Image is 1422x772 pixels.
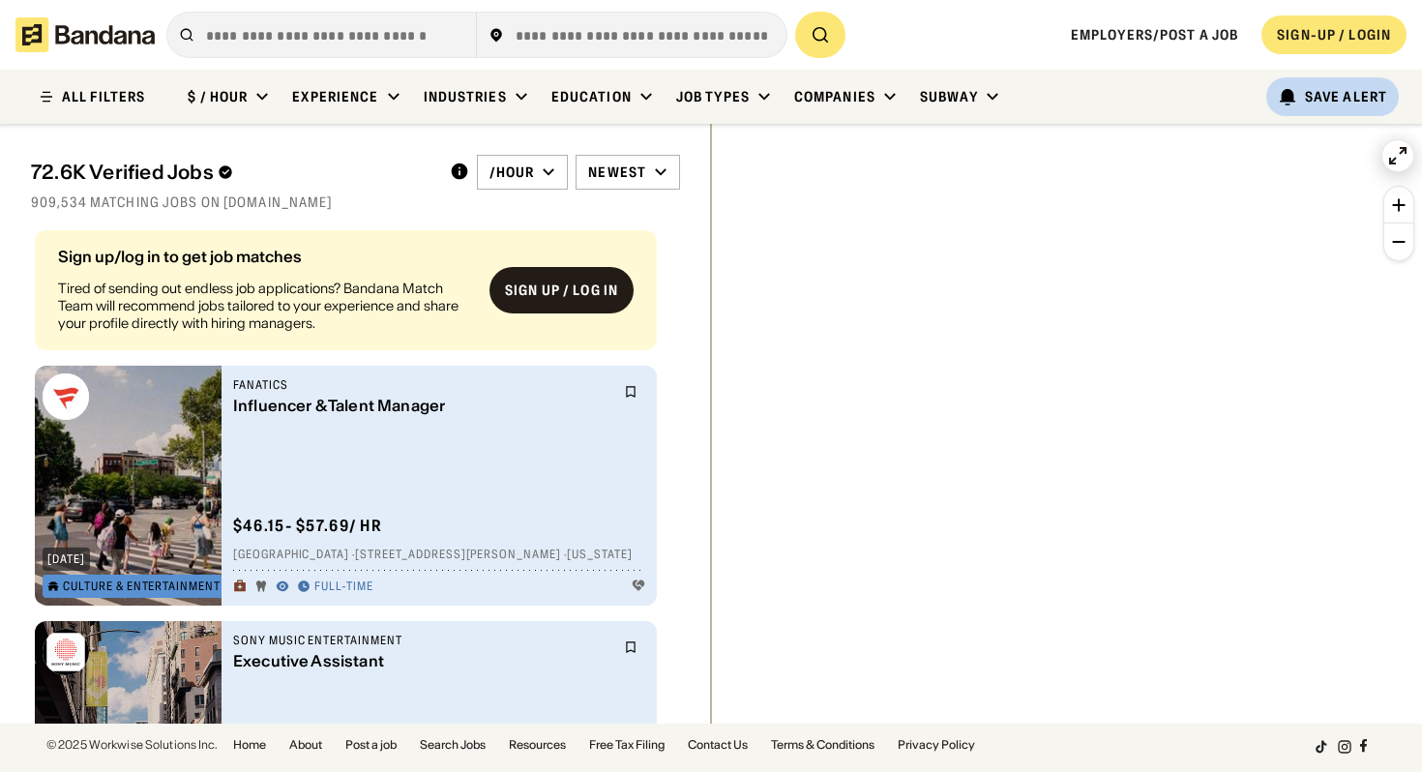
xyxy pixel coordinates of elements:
[63,580,221,592] div: Culture & Entertainment
[898,739,975,751] a: Privacy Policy
[314,579,373,595] div: Full-time
[233,739,266,751] a: Home
[509,739,566,751] a: Resources
[505,282,618,299] div: Sign up / Log in
[43,629,89,675] img: Sony Music Entertainment logo
[233,516,382,536] div: $ 46.15 - $57.69 / hr
[551,88,632,105] div: Education
[489,163,535,181] div: /hour
[1277,26,1391,44] div: SIGN-UP / LOGIN
[233,397,612,415] div: Influencer & Talent Manager
[794,88,875,105] div: Companies
[31,223,680,726] div: grid
[588,163,646,181] div: Newest
[676,88,750,105] div: Job Types
[31,193,680,211] div: 909,534 matching jobs on [DOMAIN_NAME]
[420,739,486,751] a: Search Jobs
[289,739,322,751] a: About
[47,553,85,565] div: [DATE]
[58,249,474,264] div: Sign up/log in to get job matches
[688,739,748,751] a: Contact Us
[46,739,218,751] div: © 2025 Workwise Solutions Inc.
[1071,26,1238,44] a: Employers/Post a job
[58,280,474,333] div: Tired of sending out endless job applications? Bandana Match Team will recommend jobs tailored to...
[920,88,978,105] div: Subway
[1305,88,1387,105] div: Save Alert
[31,161,434,184] div: 72.6K Verified Jobs
[424,88,507,105] div: Industries
[233,633,612,648] div: Sony Music Entertainment
[771,739,874,751] a: Terms & Conditions
[345,739,397,751] a: Post a job
[62,90,145,104] div: ALL FILTERS
[43,373,89,420] img: Fanatics logo
[589,739,665,751] a: Free Tax Filing
[233,652,612,670] div: Executive Assistant
[15,17,155,52] img: Bandana logotype
[188,88,248,105] div: $ / hour
[233,548,645,563] div: [GEOGRAPHIC_DATA] · [STREET_ADDRESS][PERSON_NAME] · [US_STATE]
[292,88,378,105] div: Experience
[233,377,612,393] div: Fanatics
